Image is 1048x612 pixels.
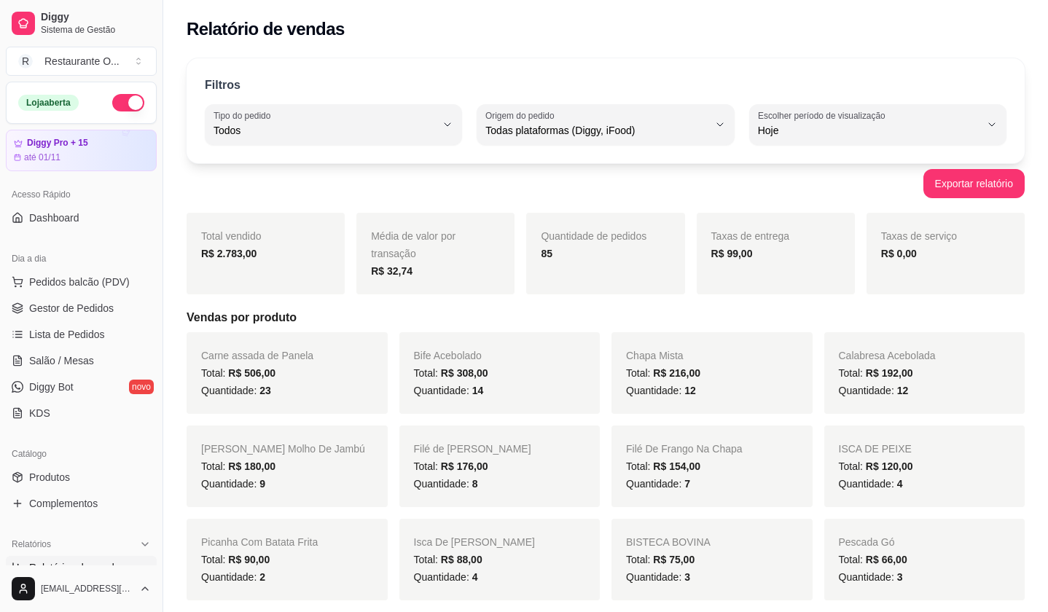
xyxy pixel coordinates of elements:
span: Quantidade: [626,571,690,583]
strong: R$ 99,00 [711,248,753,259]
span: Hoje [758,123,980,138]
a: Dashboard [6,206,157,229]
article: até 01/11 [24,152,60,163]
span: Dashboard [29,211,79,225]
span: Quantidade: [839,571,903,583]
span: R$ 176,00 [441,460,488,472]
span: KDS [29,406,50,420]
span: Relatórios de vendas [29,560,125,575]
span: Taxas de serviço [881,230,957,242]
button: Select a team [6,47,157,76]
span: 9 [259,478,265,490]
span: Lista de Pedidos [29,327,105,342]
a: Diggy Botnovo [6,375,157,399]
span: Diggy [41,11,151,24]
label: Origem do pedido [485,109,559,122]
a: Complementos [6,492,157,515]
span: R$ 308,00 [441,367,488,379]
div: Loja aberta [18,95,79,111]
span: Relatórios [12,538,51,550]
span: Pedidos balcão (PDV) [29,275,130,289]
span: Total: [626,460,700,472]
span: R$ 216,00 [653,367,700,379]
span: 23 [259,385,271,396]
span: Picanha Com Batata Frita [201,536,318,548]
span: Total: [626,367,700,379]
span: Total: [839,554,907,565]
span: Quantidade: [839,478,903,490]
a: Diggy Pro + 15até 01/11 [6,130,157,171]
button: Tipo do pedidoTodos [205,104,462,145]
span: R$ 75,00 [653,554,695,565]
span: R$ 66,00 [866,554,907,565]
strong: R$ 2.783,00 [201,248,257,259]
a: DiggySistema de Gestão [6,6,157,41]
span: Total: [201,554,270,565]
button: [EMAIL_ADDRESS][DOMAIN_NAME] [6,571,157,606]
span: 2 [259,571,265,583]
span: [PERSON_NAME] Molho De Jambú [201,443,365,455]
span: Quantidade: [626,385,696,396]
span: Complementos [29,496,98,511]
span: 7 [684,478,690,490]
span: ISCA DE PEIXE [839,443,912,455]
span: Quantidade: [414,478,478,490]
button: Alterar Status [112,94,144,111]
span: R$ 120,00 [866,460,913,472]
div: Acesso Rápido [6,183,157,206]
span: Total: [839,460,913,472]
span: R [18,54,33,68]
span: Total: [839,367,913,379]
button: Pedidos balcão (PDV) [6,270,157,294]
span: R$ 90,00 [228,554,270,565]
span: BISTECA BOVINA [626,536,711,548]
span: Isca De [PERSON_NAME] [414,536,536,548]
span: 12 [897,385,909,396]
strong: 85 [541,248,552,259]
span: 3 [897,571,903,583]
span: Total: [201,460,275,472]
button: Origem do pedidoTodas plataformas (Diggy, iFood) [477,104,734,145]
span: Total: [414,367,488,379]
span: Filé De Frango Na Chapa [626,443,743,455]
span: Produtos [29,470,70,484]
span: 4 [897,478,903,490]
span: R$ 180,00 [228,460,275,472]
span: R$ 192,00 [866,367,913,379]
span: Total: [414,554,482,565]
a: Relatórios de vendas [6,556,157,579]
span: 14 [472,385,484,396]
span: Total: [414,460,488,472]
span: Quantidade: [626,478,690,490]
span: 4 [472,571,478,583]
span: Salão / Mesas [29,353,94,368]
span: Carne assada de Panela [201,350,313,361]
label: Escolher período de visualização [758,109,890,122]
span: Quantidade: [414,571,478,583]
strong: R$ 32,74 [371,265,412,277]
p: Filtros [205,76,241,94]
span: Total: [626,554,695,565]
div: Dia a dia [6,247,157,270]
span: 3 [684,571,690,583]
span: Quantidade: [201,478,265,490]
span: Taxas de entrega [711,230,789,242]
span: R$ 506,00 [228,367,275,379]
span: Quantidade: [201,571,265,583]
span: Todos [214,123,436,138]
a: Gestor de Pedidos [6,297,157,320]
span: Total vendido [201,230,262,242]
span: [EMAIL_ADDRESS][DOMAIN_NAME] [41,583,133,595]
button: Exportar relatório [923,169,1025,198]
article: Diggy Pro + 15 [27,138,88,149]
strong: R$ 0,00 [881,248,917,259]
div: Catálogo [6,442,157,466]
span: R$ 154,00 [653,460,700,472]
h5: Vendas por produto [187,309,1025,326]
span: Gestor de Pedidos [29,301,114,315]
a: Lista de Pedidos [6,323,157,346]
span: Calabresa Acebolada [839,350,936,361]
span: Sistema de Gestão [41,24,151,36]
h2: Relatório de vendas [187,17,345,41]
span: Quantidade: [414,385,484,396]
